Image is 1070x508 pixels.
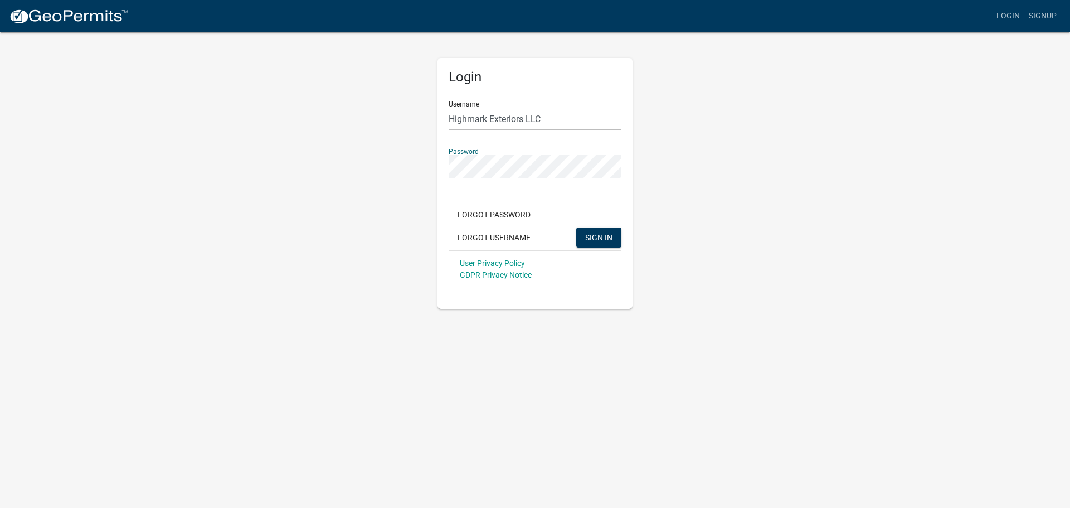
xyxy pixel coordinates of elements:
[1024,6,1061,27] a: Signup
[460,259,525,268] a: User Privacy Policy
[449,69,621,85] h5: Login
[576,228,621,248] button: SIGN IN
[585,233,612,241] span: SIGN IN
[992,6,1024,27] a: Login
[460,270,532,279] a: GDPR Privacy Notice
[449,228,539,248] button: Forgot Username
[449,205,539,225] button: Forgot Password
